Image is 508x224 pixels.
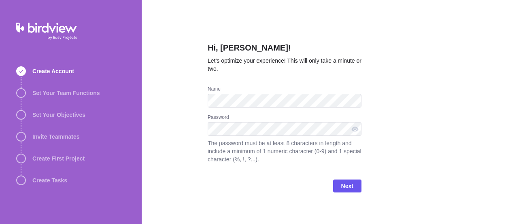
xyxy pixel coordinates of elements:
span: Invite Teammates [32,133,79,141]
span: Let’s optimize your experience! This will only take a minute or two. [208,57,361,72]
span: The password must be at least 8 characters in length and include a minimum of 1 numeric character... [208,139,361,163]
span: Set Your Objectives [32,111,85,119]
div: Password [208,114,361,122]
span: Next [333,180,361,192]
span: Create First Project [32,154,85,163]
span: Set Your Team Functions [32,89,100,97]
span: Create Account [32,67,74,75]
span: Create Tasks [32,176,67,184]
div: Name [208,86,361,94]
span: Next [341,181,353,191]
h2: Hi, [PERSON_NAME]! [208,42,361,57]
